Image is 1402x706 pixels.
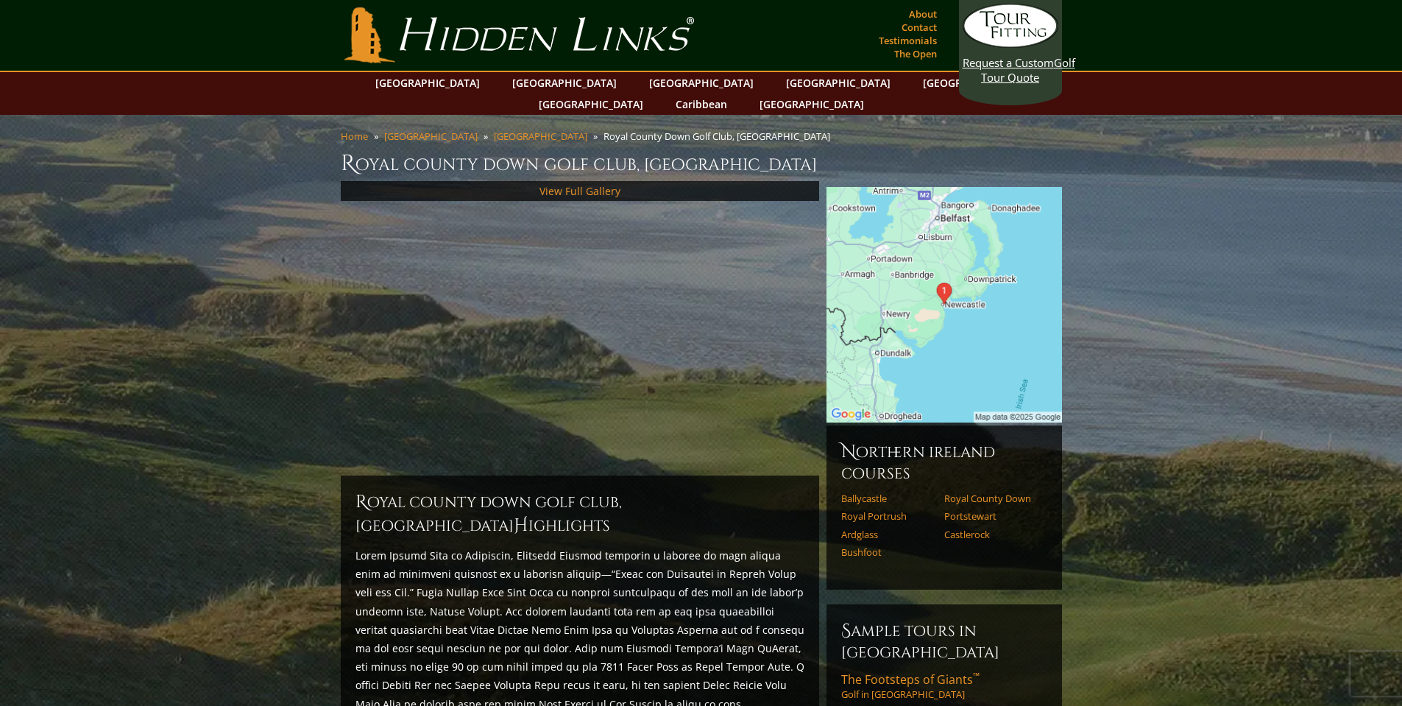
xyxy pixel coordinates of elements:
[341,130,368,143] a: Home
[826,187,1062,423] img: Google Map of Royal County Down Golf Club, Golf Links Road, Newcastle, Northern Ireland, United K...
[841,671,980,688] span: The Footsteps of Giants
[494,130,587,143] a: [GEOGRAPHIC_DATA]
[642,72,761,93] a: [GEOGRAPHIC_DATA]
[944,493,1038,504] a: Royal County Down
[841,440,1047,484] h6: Northern Ireland Courses
[841,619,1047,663] h6: Sample Tours in [GEOGRAPHIC_DATA]
[841,493,935,504] a: Ballycastle
[963,55,1054,70] span: Request a Custom
[841,510,935,522] a: Royal Portrush
[514,514,528,537] span: H
[368,72,487,93] a: [GEOGRAPHIC_DATA]
[603,130,836,143] li: Royal County Down Golf Club, [GEOGRAPHIC_DATA]
[875,30,941,51] a: Testimonials
[944,529,1038,540] a: Castlerock
[841,529,935,540] a: Ardglass
[841,671,1047,701] a: The Footsteps of Giants™Golf in [GEOGRAPHIC_DATA]
[752,93,871,115] a: [GEOGRAPHIC_DATA]
[963,4,1058,85] a: Request a CustomGolf Tour Quote
[341,149,1062,178] h1: Royal County Down Golf Club, [GEOGRAPHIC_DATA]
[898,17,941,38] a: Contact
[916,72,1035,93] a: [GEOGRAPHIC_DATA]
[841,546,935,558] a: Bushfoot
[973,670,980,682] sup: ™
[905,4,941,24] a: About
[531,93,651,115] a: [GEOGRAPHIC_DATA]
[944,510,1038,522] a: Portstewart
[384,130,478,143] a: [GEOGRAPHIC_DATA]
[355,490,804,537] h2: Royal County Down Golf Club, [GEOGRAPHIC_DATA] ighlights
[891,43,941,64] a: The Open
[668,93,734,115] a: Caribbean
[539,184,620,198] a: View Full Gallery
[779,72,898,93] a: [GEOGRAPHIC_DATA]
[505,72,624,93] a: [GEOGRAPHIC_DATA]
